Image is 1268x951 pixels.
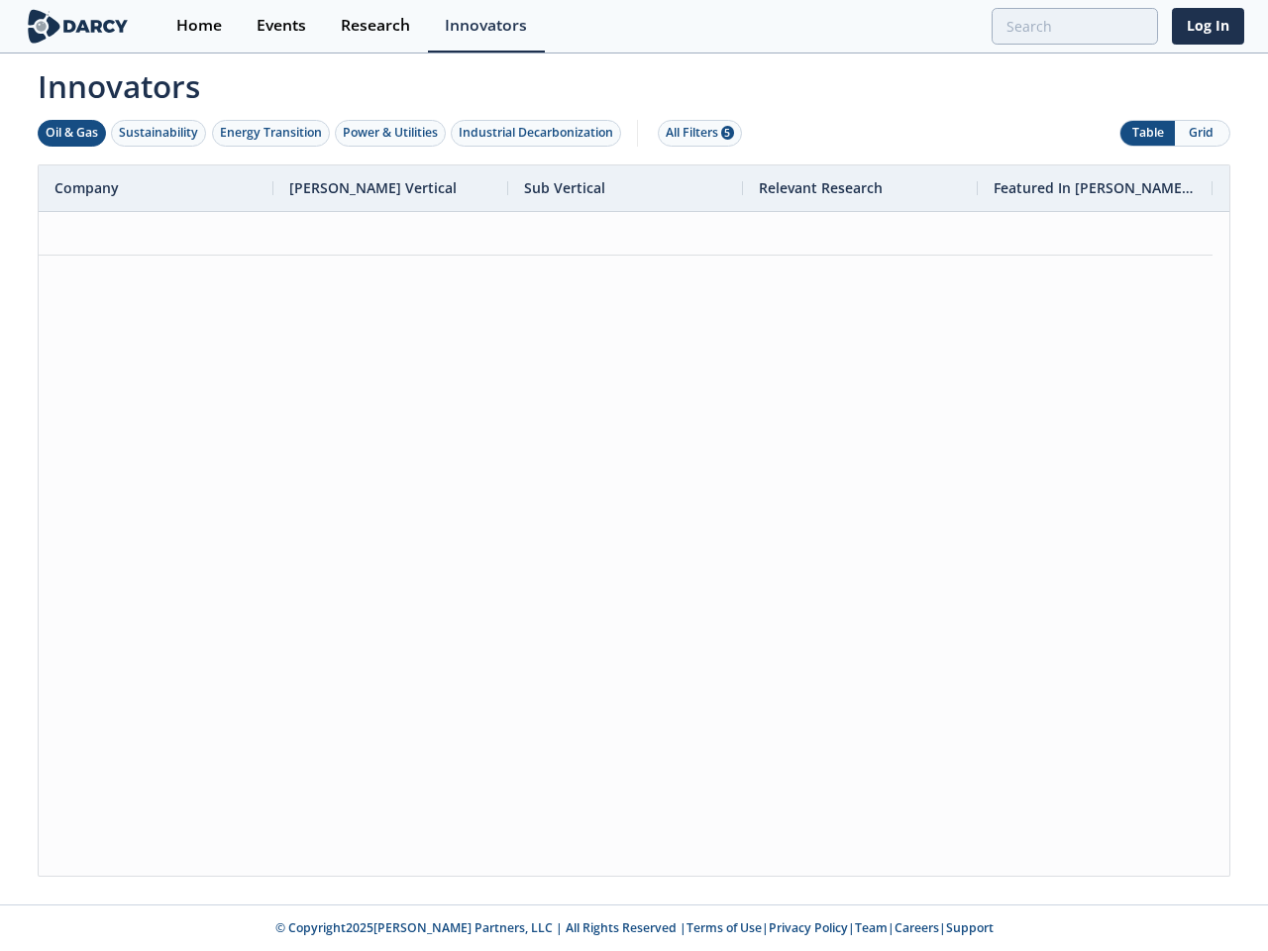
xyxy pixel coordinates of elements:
div: Events [257,18,306,34]
span: 5 [721,126,734,140]
div: Energy Transition [220,124,322,142]
div: Research [341,18,410,34]
a: Log In [1172,8,1244,45]
span: Company [54,178,119,197]
div: Innovators [445,18,527,34]
button: Power & Utilities [335,120,446,147]
div: Sustainability [119,124,198,142]
div: All Filters [666,124,734,142]
span: Innovators [24,55,1244,109]
button: Table [1120,121,1175,146]
p: © Copyright 2025 [PERSON_NAME] Partners, LLC | All Rights Reserved | | | | | [28,919,1240,937]
img: logo-wide.svg [24,9,132,44]
span: Sub Vertical [524,178,605,197]
div: Oil & Gas [46,124,98,142]
button: Energy Transition [212,120,330,147]
button: Industrial Decarbonization [451,120,621,147]
button: Grid [1175,121,1229,146]
a: Privacy Policy [769,919,848,936]
a: Team [855,919,888,936]
div: Home [176,18,222,34]
div: Power & Utilities [343,124,438,142]
button: All Filters 5 [658,120,742,147]
input: Advanced Search [992,8,1158,45]
button: Sustainability [111,120,206,147]
span: Relevant Research [759,178,883,197]
button: Oil & Gas [38,120,106,147]
a: Careers [895,919,939,936]
span: [PERSON_NAME] Vertical [289,178,457,197]
span: Featured In [PERSON_NAME] Live [994,178,1197,197]
div: Industrial Decarbonization [459,124,613,142]
a: Support [946,919,994,936]
a: Terms of Use [687,919,762,936]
